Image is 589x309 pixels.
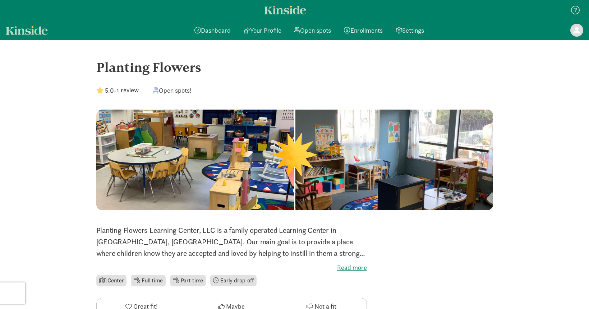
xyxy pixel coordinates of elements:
[116,85,139,95] button: 1 review
[96,225,367,259] p: Planting Flowers Learning Center, LLC is a family operated Learning Center in [GEOGRAPHIC_DATA], ...
[153,86,192,95] div: Open spots!
[390,20,430,41] a: Settings
[289,20,337,41] a: Open spots
[210,275,257,286] li: Early drop-off
[131,275,165,286] li: Full time
[338,20,388,41] a: Enrollments
[96,86,139,95] div: -
[189,20,236,41] a: Dashboard
[170,275,206,286] li: Part time
[264,5,306,14] a: Kinside
[96,57,493,77] div: Planting Flowers
[105,86,114,94] strong: 5.0
[96,263,367,272] label: Read more
[96,275,127,286] li: Center
[238,20,287,41] a: Your Profile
